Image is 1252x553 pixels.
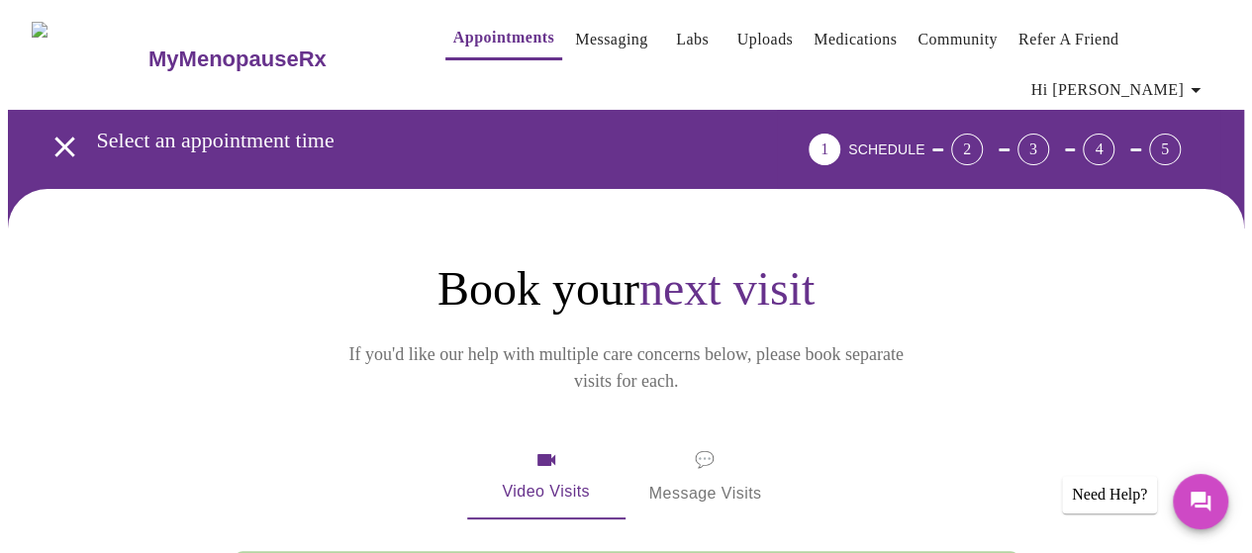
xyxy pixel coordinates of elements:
button: Messages [1173,474,1228,529]
p: If you'd like our help with multiple care concerns below, please book separate visits for each. [322,341,931,395]
h1: Book your [231,260,1022,318]
a: Community [917,26,998,53]
a: Refer a Friend [1018,26,1119,53]
h3: Select an appointment time [97,128,699,153]
div: 4 [1083,134,1114,165]
a: MyMenopauseRx [145,25,405,94]
div: 2 [951,134,983,165]
span: Hi [PERSON_NAME] [1031,76,1207,104]
a: Medications [814,26,897,53]
span: Message Visits [649,446,762,507]
button: Refer a Friend [1011,20,1127,59]
span: next visit [639,262,815,315]
a: Uploads [737,26,794,53]
div: 5 [1149,134,1181,165]
button: open drawer [36,118,94,176]
img: MyMenopauseRx Logo [32,22,145,96]
span: Video Visits [491,448,602,506]
button: Community [910,20,1006,59]
button: Medications [806,20,905,59]
button: Appointments [445,18,562,60]
div: 3 [1017,134,1049,165]
button: Messaging [567,20,655,59]
a: Labs [676,26,709,53]
button: Labs [661,20,724,59]
span: SCHEDULE [848,141,924,157]
span: message [695,446,715,474]
h3: MyMenopauseRx [148,46,327,72]
div: Need Help? [1062,476,1157,513]
button: Uploads [729,20,802,59]
a: Messaging [575,26,647,53]
a: Appointments [453,24,554,51]
div: 1 [809,134,840,165]
button: Hi [PERSON_NAME] [1023,70,1215,110]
